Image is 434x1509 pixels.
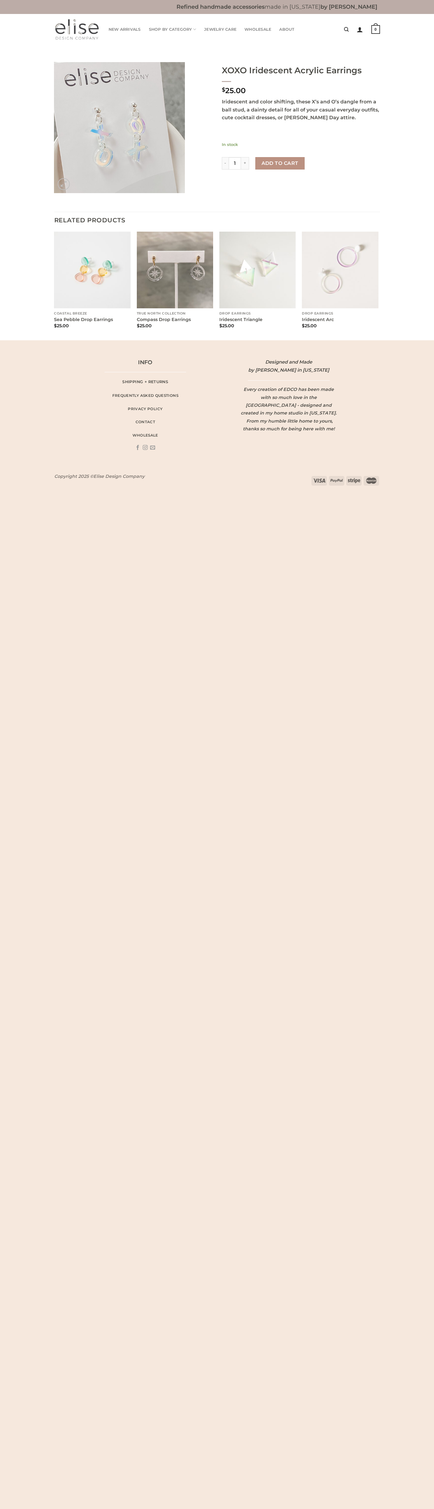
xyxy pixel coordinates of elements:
p: Iridescent and color shifting, these X’s and O’s dangle from a ball stud, a dainty detail for all... [222,98,380,121]
a: Iridescent Triangle [219,317,262,323]
div: Copyright 2025 © [54,473,145,480]
bdi: 25.00 [302,323,317,329]
img: 65DF32C6-7457-4C27-B0CF-5573476344CB [54,62,185,193]
span: $ [219,323,222,329]
a: Sea Pebble Drop Earrings [54,317,113,323]
span: $ [137,323,140,329]
a: Shop By Category [149,23,196,36]
p: Drop Earrings [302,312,378,316]
input: Qty [229,157,241,170]
h1: XOXO Iridescent Acrylic Earrings [222,65,380,76]
span: $ [222,86,225,93]
a: Jewelry Care [204,23,236,36]
span: $ [302,323,305,329]
a: Frequently asked questions [97,391,193,401]
b: made in [US_STATE] [177,3,377,10]
a: Compass Drop Earrings [137,317,191,323]
bdi: 25.00 [54,323,69,329]
a: New Arrivals [109,23,141,36]
a: 0 [371,21,380,38]
button: Add to cart [255,157,305,170]
strong: 0 [371,25,380,34]
p: Drop Earrings [219,312,296,316]
b: Refined handmade accessories [177,3,265,10]
input: - [222,157,229,170]
span: Designed and Made by [PERSON_NAME] in [US_STATE] [248,359,329,373]
a: contact [97,417,193,427]
h3: Related products [54,212,380,229]
span: Frequently asked questions [112,393,178,399]
bdi: 25.00 [222,86,246,95]
p: In stock [222,142,380,147]
bdi: 25.00 [137,323,152,329]
p: Coastal Breeze [54,312,131,316]
h4: INFO [97,358,193,367]
a: Iridescent Arc [302,317,334,323]
span: contact [136,419,155,425]
span: wholesale [132,433,158,438]
a: Send us an email [150,445,155,451]
a: wholesale [97,431,193,440]
a: Privacy Policy [97,404,193,414]
strong: Elise Design Company [93,474,145,479]
p: True North Collection [137,312,213,316]
b: by [PERSON_NAME] [320,3,377,10]
a: Wholesale [244,23,271,36]
span: Shipping + Returns [122,379,168,385]
span: Privacy Policy [128,406,163,412]
bdi: 25.00 [219,323,234,329]
a: Follow on Instagram [143,445,148,451]
a: Shipping + Returns [97,377,193,387]
img: Elise Design Company [54,19,99,40]
span: Every creation of EDCO has been made with so much love in the [GEOGRAPHIC_DATA] - designed and cr... [241,387,337,432]
a: Search [344,24,349,35]
span: $ [54,323,57,329]
a: About [279,23,294,36]
a: Follow on Facebook [135,445,140,451]
input: + [241,157,249,170]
